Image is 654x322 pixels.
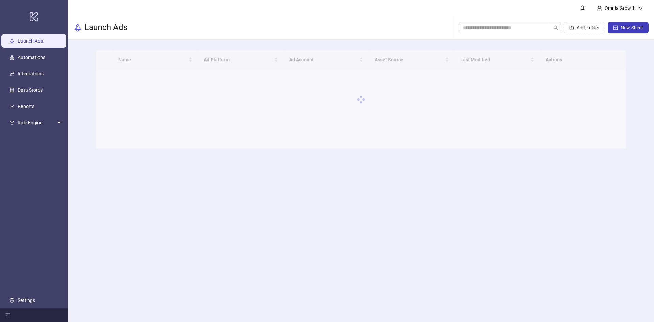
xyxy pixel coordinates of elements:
span: bell [580,5,585,10]
span: user [597,6,602,11]
div: Omnia Growth [602,4,638,12]
span: Add Folder [577,25,599,30]
span: folder-add [569,25,574,30]
h3: Launch Ads [84,22,127,33]
span: New Sheet [621,25,643,30]
a: Settings [18,297,35,303]
button: New Sheet [608,22,649,33]
a: Reports [18,104,34,109]
span: plus-square [613,25,618,30]
span: menu-fold [5,313,10,318]
a: Integrations [18,71,44,76]
button: Add Folder [564,22,605,33]
a: Automations [18,55,45,60]
span: rocket [74,24,82,32]
span: down [638,6,643,11]
span: search [553,25,558,30]
a: Data Stores [18,87,43,93]
span: fork [10,120,14,125]
span: Rule Engine [18,116,55,129]
a: Launch Ads [18,38,43,44]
